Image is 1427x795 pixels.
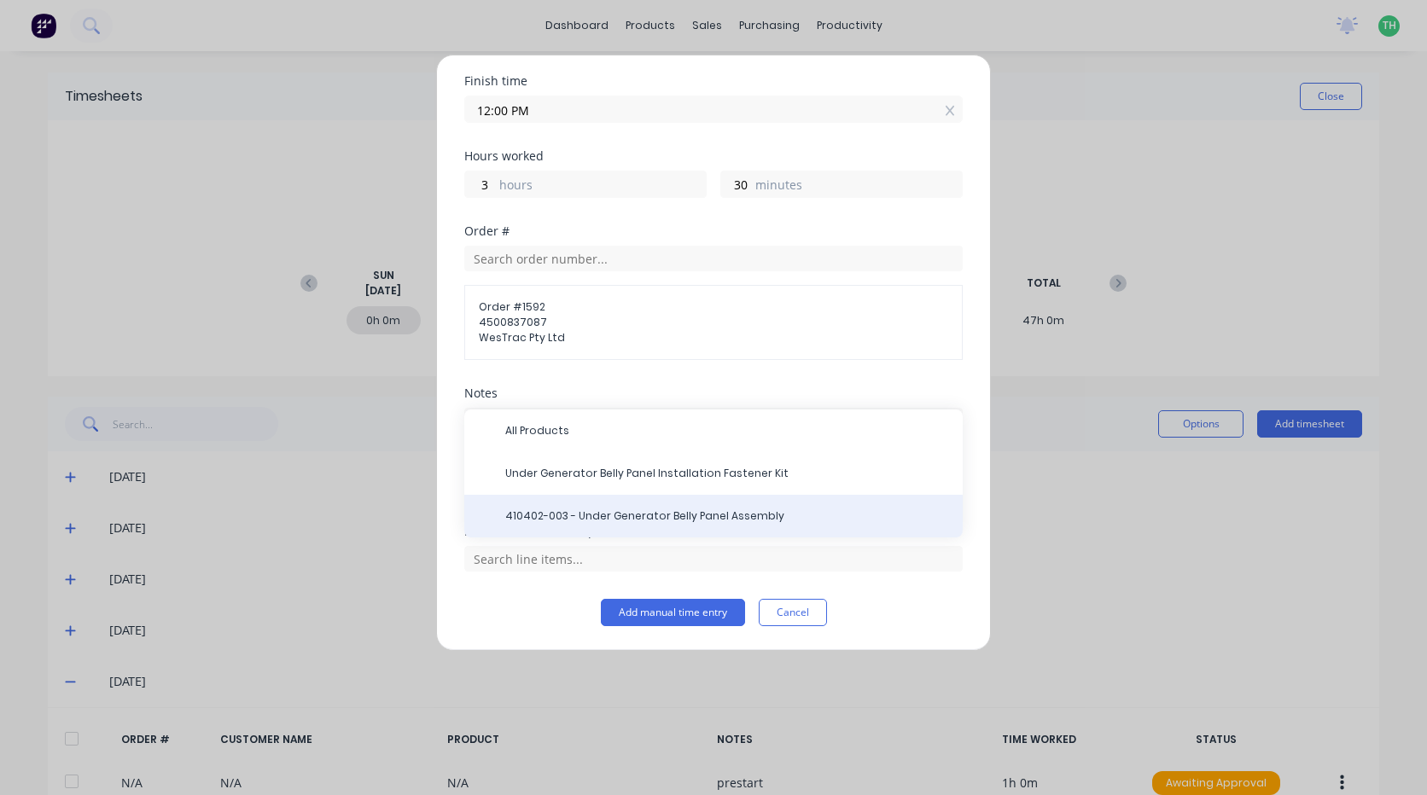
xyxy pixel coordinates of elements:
[464,150,963,162] div: Hours worked
[464,387,963,399] div: Notes
[479,330,948,345] span: WesTrac Pty Ltd
[464,225,963,237] div: Order #
[759,599,827,626] button: Cancel
[755,176,962,197] label: minutes
[464,546,963,572] input: Search line items...
[505,466,949,481] span: Under Generator Belly Panel Installation Fastener Kit
[464,75,963,87] div: Finish time
[465,171,495,197] input: 0
[464,246,963,271] input: Search order number...
[601,599,745,626] button: Add manual time entry
[499,176,706,197] label: hours
[479,299,948,315] span: Order # 1592
[464,525,963,537] div: Product worked on (Optional)
[721,171,751,197] input: 0
[479,315,948,330] span: 4500837087
[505,423,949,438] span: All Products
[505,508,949,524] span: 410402-003 - Under Generator Belly Panel Assembly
